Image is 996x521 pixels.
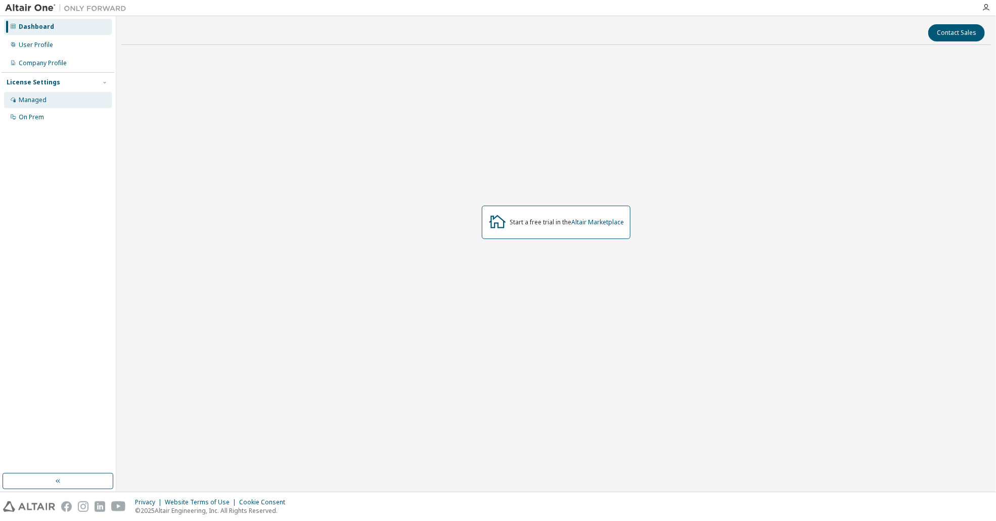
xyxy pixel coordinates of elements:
div: Company Profile [19,59,67,67]
img: altair_logo.svg [3,501,55,512]
div: Start a free trial in the [510,218,624,226]
img: facebook.svg [61,501,72,512]
img: linkedin.svg [95,501,105,512]
p: © 2025 Altair Engineering, Inc. All Rights Reserved. [135,506,291,515]
div: Managed [19,96,47,104]
div: On Prem [19,113,44,121]
button: Contact Sales [928,24,985,41]
a: Altair Marketplace [571,218,624,226]
div: Privacy [135,498,165,506]
img: youtube.svg [111,501,126,512]
div: User Profile [19,41,53,49]
img: instagram.svg [78,501,88,512]
div: Website Terms of Use [165,498,239,506]
img: Altair One [5,3,131,13]
div: License Settings [7,78,60,86]
div: Cookie Consent [239,498,291,506]
div: Dashboard [19,23,54,31]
